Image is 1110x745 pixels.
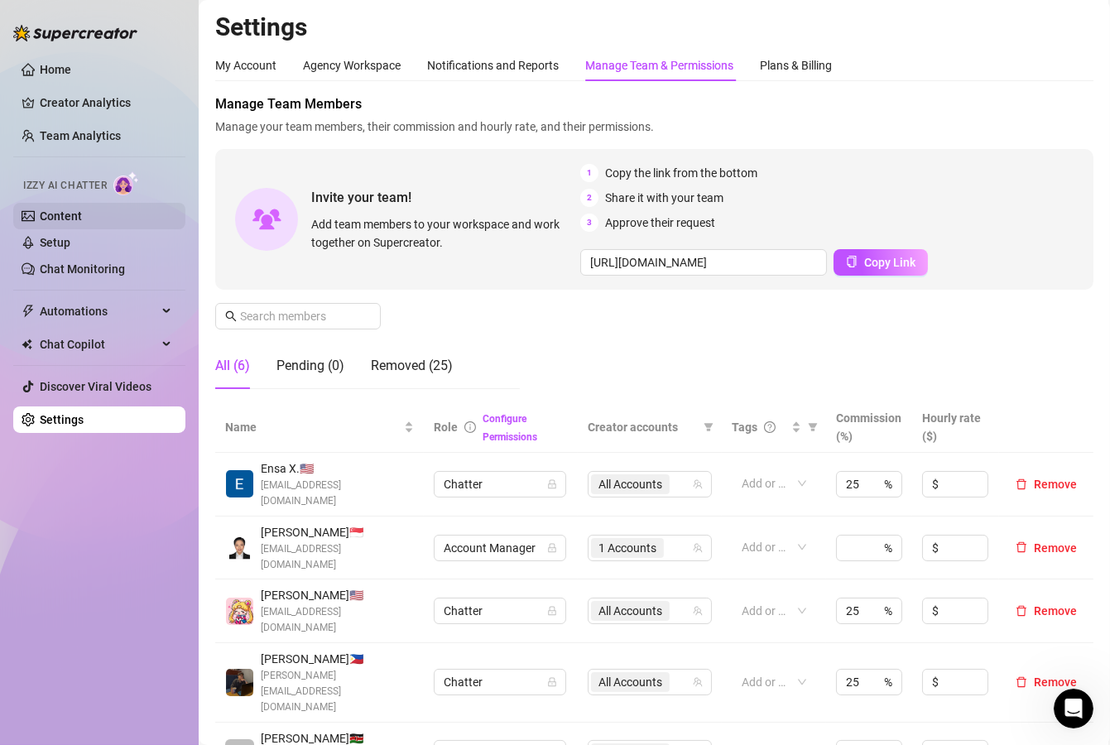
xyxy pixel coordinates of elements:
[215,94,1093,114] span: Manage Team Members
[47,9,74,36] img: Profile image for Ella
[40,63,71,76] a: Home
[834,249,928,276] button: Copy Link
[13,441,318,479] div: Ella says…
[598,475,662,493] span: All Accounts
[598,539,656,557] span: 1 Accounts
[693,479,703,489] span: team
[40,413,84,426] a: Settings
[444,670,556,695] span: Chatter
[483,413,537,443] a: Configure Permissions
[215,356,250,376] div: All (6)
[215,402,424,453] th: Name
[13,479,271,603] div: Hi [PERSON_NAME], you can approve their access under the "Manage Team & Permissions". Let me know...
[1016,605,1027,617] span: delete
[591,601,670,621] span: All Accounts
[40,298,157,324] span: Automations
[240,307,358,325] input: Search members
[700,415,717,440] span: filter
[13,479,318,639] div: Ella says…
[826,402,913,453] th: Commission (%)
[13,26,318,108] div: Ashley says…
[14,507,317,536] textarea: Message…
[598,602,662,620] span: All Accounts
[1016,676,1027,688] span: delete
[547,677,557,687] span: lock
[261,668,414,715] span: [PERSON_NAME][EMAIL_ADDRESS][DOMAIN_NAME]
[261,478,414,509] span: [EMAIL_ADDRESS][DOMAIN_NAME]
[40,89,172,116] a: Creator Analytics
[60,26,318,95] div: Gotcha. Thank you for the reply! Is there any updates on getting my assistant added?
[261,604,414,636] span: [EMAIL_ADDRESS][DOMAIN_NAME]
[444,598,556,623] span: Chatter
[226,669,253,696] img: Vince Palacio
[605,189,723,207] span: Share it with your team
[1034,604,1077,618] span: Remove
[26,489,258,554] div: Hi [PERSON_NAME], you can approve their access under the "Manage Team & Permissions". Let me know...
[215,12,1093,43] h2: Settings
[1016,541,1027,553] span: delete
[444,472,556,497] span: Chatter
[197,157,318,194] div: Thanks so much
[261,459,414,478] span: Ensa X. 🇺🇸
[22,305,35,318] span: thunderbolt
[912,402,999,453] th: Hourly rate ($)
[73,36,305,85] div: Gotcha. Thank you for the reply! Is there any updates on getting my assistant added?
[434,421,458,434] span: Role
[427,56,559,74] div: Notifications and Reports
[591,474,670,494] span: All Accounts
[284,536,310,562] button: Send a message…
[26,239,258,337] div: hey. It looks like he was connected to another account - another creator he worked with. I can sw...
[1009,601,1084,621] button: Remove
[113,171,139,195] img: AI Chatter
[13,229,318,360] div: Tanya says…
[1009,538,1084,558] button: Remove
[71,445,282,459] div: joined the conversation
[226,598,253,625] img: Louise
[13,25,137,41] img: logo-BBDzfeDw.svg
[547,543,557,553] span: lock
[291,7,320,36] div: Close
[40,209,82,223] a: Content
[261,541,414,573] span: [EMAIL_ADDRESS][DOMAIN_NAME]
[760,56,832,74] div: Plans & Billing
[50,444,66,460] img: Profile image for Ella
[693,606,703,616] span: team
[261,586,414,604] span: [PERSON_NAME] 🇺🇸
[585,56,733,74] div: Manage Team & Permissions
[1009,672,1084,692] button: Remove
[225,310,237,322] span: search
[371,356,453,376] div: Removed (25)
[261,523,414,541] span: [PERSON_NAME] 🇸🇬
[704,422,714,432] span: filter
[71,446,164,458] b: [PERSON_NAME]
[26,118,120,135] div: I'll check on this
[13,207,318,229] div: [DATE]
[226,470,253,497] img: Ensa Xoxo
[13,108,133,145] div: I'll check on this
[605,164,757,182] span: Copy the link from the bottom
[464,421,476,433] span: info-circle
[846,256,858,267] span: copy
[73,370,305,419] div: Yes please connect them to my account thank you! ​
[40,236,70,249] a: Setup
[732,418,757,436] span: Tags
[588,418,697,436] span: Creator accounts
[805,415,821,440] span: filter
[40,262,125,276] a: Chat Monitoring
[1009,474,1084,494] button: Remove
[580,214,598,232] span: 3
[215,56,276,74] div: My Account
[79,542,92,555] button: Upload attachment
[1034,675,1077,689] span: Remove
[591,538,664,558] span: 1 Accounts
[598,673,662,691] span: All Accounts
[52,542,65,555] button: Gif picker
[864,256,915,269] span: Copy Link
[226,534,253,561] img: Joyce Ann Vivas
[22,339,32,350] img: Chat Copilot
[23,178,107,194] span: Izzy AI Chatter
[13,229,271,347] div: hey. It looks like he was connected to another account - another creator he worked with. I can sw...
[215,118,1093,136] span: Manage your team members, their commission and hourly rate, and their permissions.
[764,421,776,433] span: question-circle
[40,380,151,393] a: Discover Viral Videos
